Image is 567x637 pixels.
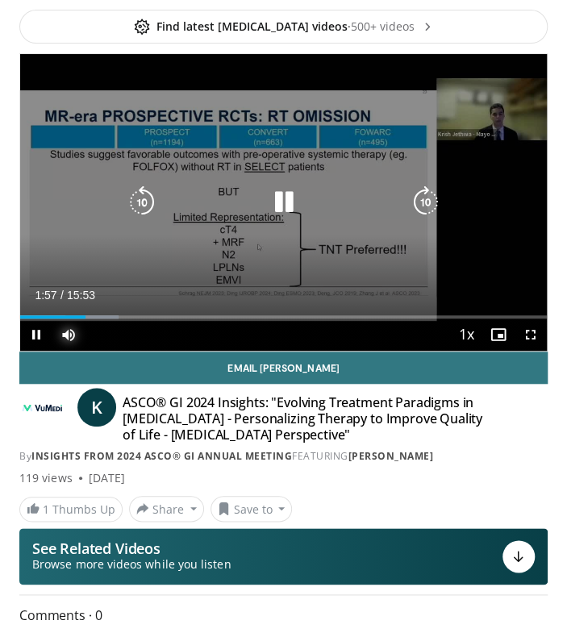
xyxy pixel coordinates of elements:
a: 1 Thumbs Up [19,497,123,522]
img: Insights from 2024 ASCO® GI Annual Meeting [19,394,65,420]
span: 15:53 [67,289,95,302]
button: Share [129,496,204,522]
span: 1 [43,502,49,517]
span: Comments 0 [19,605,548,626]
div: By FEATURING [19,449,548,464]
h4: ASCO® GI 2024 Insights: "Evolving Treatment Paradigms in [MEDICAL_DATA] - Personalizing Therapy t... [123,394,497,443]
div: [DATE] [89,470,125,486]
span: 500+ videos [351,19,434,35]
div: Progress Bar [20,315,547,318]
button: Playback Rate [450,318,482,351]
p: See Related Videos [32,540,231,556]
button: Fullscreen [515,318,547,351]
button: Mute [52,318,85,351]
a: K [77,388,116,427]
span: / [60,289,64,302]
span: Find latest [MEDICAL_DATA] videos [134,19,348,35]
a: Insights from 2024 ASCO® GI Annual Meeting [31,449,292,463]
video-js: Video Player [20,54,547,351]
button: Pause [20,318,52,351]
a: Email [PERSON_NAME] [19,352,548,384]
button: See Related Videos Browse more videos while you listen [19,528,548,585]
a: [PERSON_NAME] [348,449,434,463]
span: 119 views [19,470,73,486]
span: 1:57 [35,289,56,302]
span: Browse more videos while you listen [32,556,231,572]
a: Find latest [MEDICAL_DATA] videos·500+ videos [19,10,548,44]
button: Save to [211,496,293,522]
button: Enable picture-in-picture mode [482,318,515,351]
